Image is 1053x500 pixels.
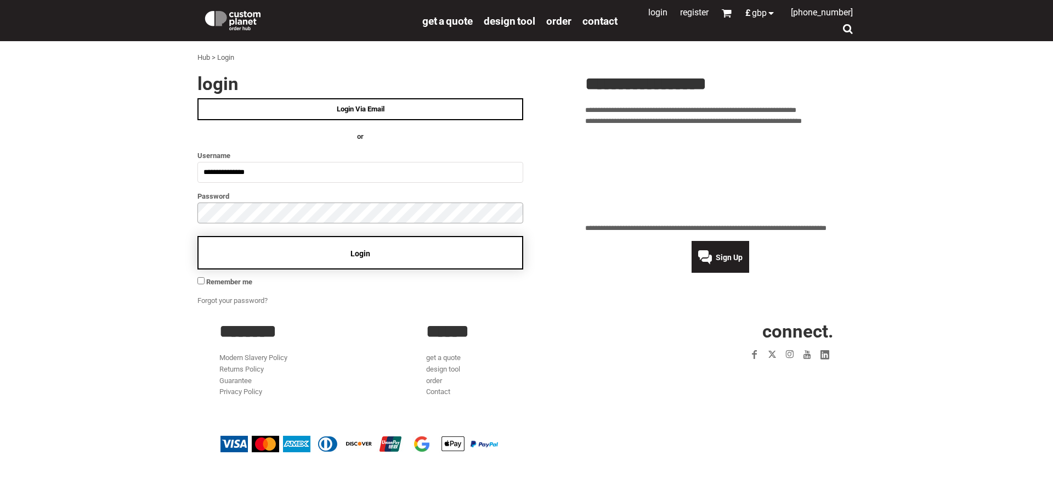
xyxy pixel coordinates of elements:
[219,387,262,396] a: Privacy Policy
[484,15,535,27] span: design tool
[197,75,523,93] h2: Login
[212,52,216,64] div: >
[471,441,498,447] img: PayPal
[197,190,523,203] label: Password
[408,436,435,452] img: Google Pay
[484,14,535,27] a: design tool
[337,105,384,113] span: Login Via Email
[314,436,342,452] img: Diners Club
[585,134,856,216] iframe: Customer reviews powered by Trustpilot
[426,387,450,396] a: Contact
[546,15,571,27] span: order
[680,7,709,18] a: Register
[422,14,473,27] a: get a quote
[219,353,287,362] a: Modern Slavery Policy
[439,436,467,452] img: Apple Pay
[197,53,210,61] a: Hub
[219,365,264,373] a: Returns Policy
[219,377,252,385] a: Guarantee
[426,377,442,385] a: order
[682,370,834,383] iframe: Customer reviews powered by Trustpilot
[426,365,460,373] a: design tool
[648,7,667,18] a: Login
[716,253,743,262] span: Sign Up
[220,436,248,452] img: Visa
[197,131,523,143] h4: OR
[422,15,473,27] span: get a quote
[426,353,461,362] a: get a quote
[633,322,834,340] h2: CONNECT.
[197,149,523,162] label: Username
[283,436,310,452] img: American Express
[377,436,404,452] img: China UnionPay
[346,436,373,452] img: Discover
[197,277,205,284] input: Remember me
[582,15,618,27] span: Contact
[217,52,234,64] div: Login
[350,249,370,258] span: Login
[582,14,618,27] a: Contact
[206,278,252,286] span: Remember me
[252,436,279,452] img: Mastercard
[197,98,523,120] a: Login Via Email
[791,7,853,18] span: [PHONE_NUMBER]
[546,14,571,27] a: order
[197,296,268,305] a: Forgot your password?
[203,8,263,30] img: Custom Planet
[197,3,417,36] a: Custom Planet
[752,9,767,18] span: GBP
[745,9,752,18] span: £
